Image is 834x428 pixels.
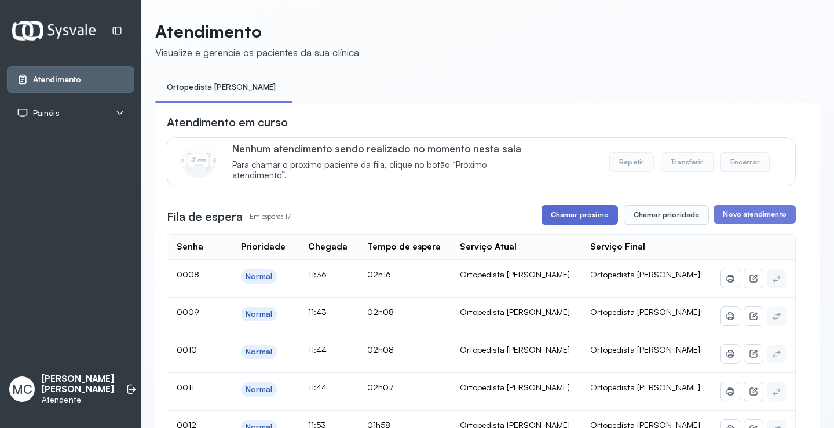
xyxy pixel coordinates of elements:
div: Prioridade [241,242,286,253]
p: Nenhum atendimento sendo realizado no momento nesta sala [232,142,539,155]
span: 11:44 [308,382,327,392]
p: Em espera: 17 [250,208,291,225]
img: Imagem de CalloutCard [181,144,216,178]
div: Ortopedista [PERSON_NAME] [460,307,571,317]
span: Para chamar o próximo paciente da fila, clique no botão “Próximo atendimento”. [232,160,539,182]
span: Ortopedista [PERSON_NAME] [590,269,700,279]
div: Chegada [308,242,348,253]
h3: Fila de espera [167,208,243,225]
button: Transferir [661,152,714,172]
h3: Atendimento em curso [167,114,288,130]
button: Chamar próximo [542,205,618,225]
div: Ortopedista [PERSON_NAME] [460,382,571,393]
span: 11:44 [308,345,327,354]
div: Tempo de espera [367,242,441,253]
div: Senha [177,242,203,253]
p: Atendente [42,395,114,405]
img: Logotipo do estabelecimento [12,21,96,40]
div: Ortopedista [PERSON_NAME] [460,345,571,355]
div: Visualize e gerencie os pacientes da sua clínica [155,46,359,58]
button: Chamar prioridade [624,205,709,225]
button: Novo atendimento [714,205,795,224]
span: 11:43 [308,307,327,317]
span: 0011 [177,382,194,392]
a: Atendimento [17,74,125,85]
button: Repetir [609,152,654,172]
span: 0008 [177,269,199,279]
span: Ortopedista [PERSON_NAME] [590,345,700,354]
span: 02h08 [367,307,394,317]
p: [PERSON_NAME] [PERSON_NAME] [42,374,114,396]
div: Normal [246,347,272,357]
span: Painéis [33,108,60,118]
span: Ortopedista [PERSON_NAME] [590,307,700,317]
p: Atendimento [155,21,359,42]
span: 02h16 [367,269,391,279]
div: Ortopedista [PERSON_NAME] [460,269,571,280]
span: 02h08 [367,345,394,354]
span: 11:36 [308,269,327,279]
span: 02h07 [367,382,394,392]
span: Atendimento [33,75,81,85]
div: Serviço Final [590,242,645,253]
a: Ortopedista [PERSON_NAME] [155,78,288,97]
div: Normal [246,385,272,394]
div: Normal [246,272,272,281]
div: Serviço Atual [460,242,517,253]
span: Ortopedista [PERSON_NAME] [590,382,700,392]
div: Normal [246,309,272,319]
span: 0010 [177,345,197,354]
button: Encerrar [720,152,770,172]
span: 0009 [177,307,199,317]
